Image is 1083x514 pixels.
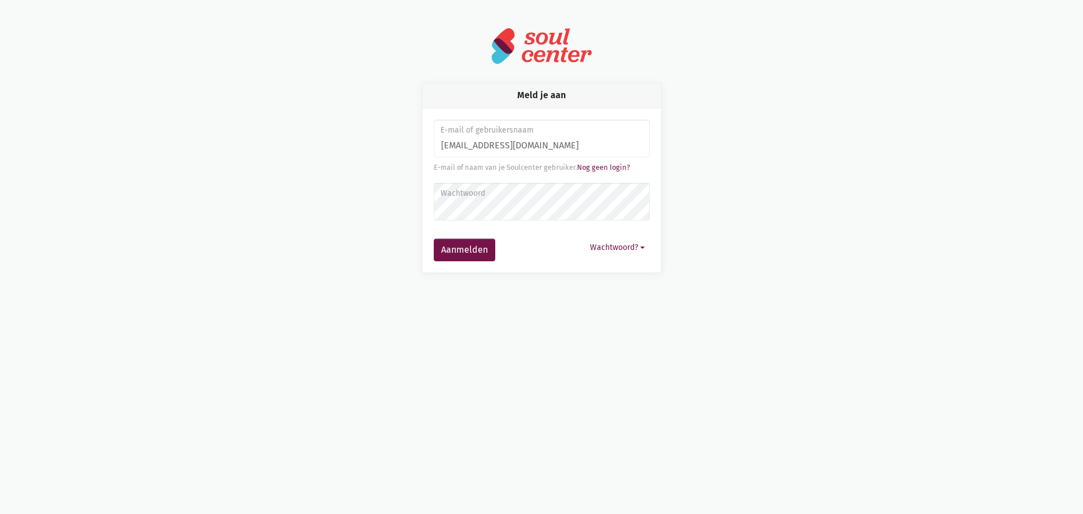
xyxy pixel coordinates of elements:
[422,84,661,108] div: Meld je aan
[434,120,650,261] form: Aanmelden
[441,187,642,200] label: Wachtwoord
[441,124,642,137] label: E-mail of gebruikersnaam
[585,239,650,256] button: Wachtwoord?
[491,27,592,65] img: logo-soulcenter-full.svg
[577,163,630,172] a: Nog geen login?
[434,162,650,173] div: E-mail of naam van je Soulcenter gebruiker.
[434,239,495,261] button: Aanmelden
